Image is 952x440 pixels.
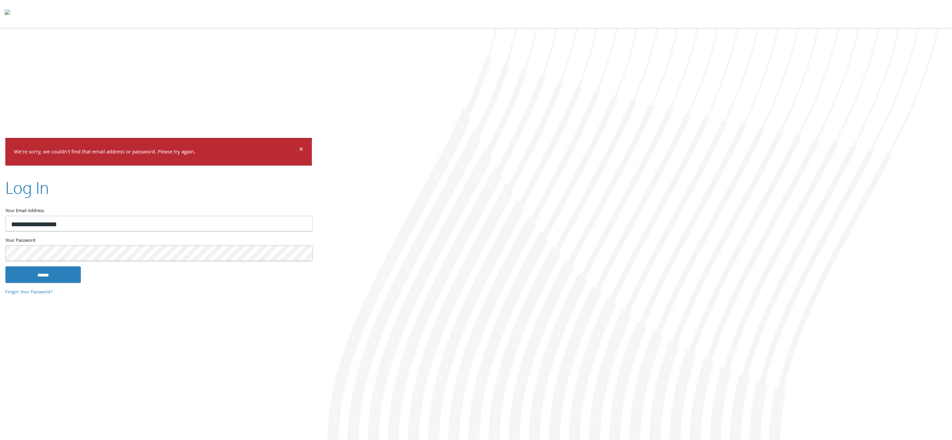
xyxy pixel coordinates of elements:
[299,146,303,154] button: Dismiss alert
[5,7,10,21] img: todyl-logo-dark.svg
[5,176,49,199] h2: Log In
[299,144,303,157] span: ×
[14,148,298,157] p: We're sorry, we couldn't find that email address or password. Please try again.
[5,289,53,296] a: Forgot Your Password?
[5,237,312,245] label: Your Password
